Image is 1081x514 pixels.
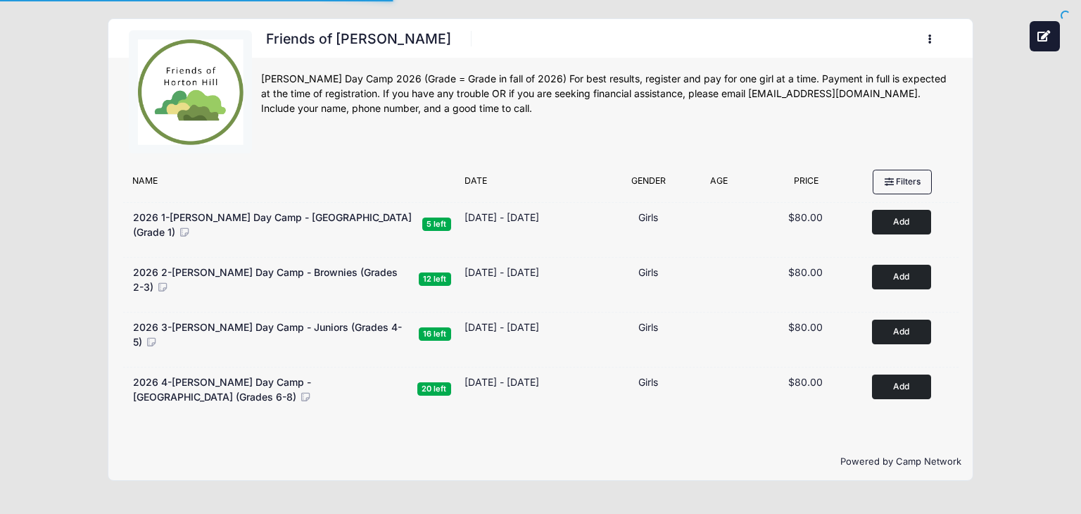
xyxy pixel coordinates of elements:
[133,211,412,238] span: 2026 1-[PERSON_NAME] Day Camp - [GEOGRAPHIC_DATA] (Grade 1)
[873,170,932,194] button: Filters
[681,175,756,194] div: Age
[126,175,458,194] div: Name
[417,382,451,396] span: 20 left
[788,211,823,223] span: $80.00
[757,175,856,194] div: Price
[464,210,539,225] div: [DATE] - [DATE]
[638,266,658,278] span: Girls
[788,321,823,333] span: $80.00
[615,175,681,194] div: Gender
[133,376,311,403] span: 2026 4-[PERSON_NAME] Day Camp - [GEOGRAPHIC_DATA] (Grades 6-8)
[138,39,244,145] img: logo
[872,320,931,344] button: Add
[419,327,451,341] span: 16 left
[133,321,402,348] span: 2026 3-[PERSON_NAME] Day Camp - Juniors (Grades 4-5)
[464,320,539,334] div: [DATE] - [DATE]
[638,321,658,333] span: Girls
[457,175,615,194] div: Date
[464,265,539,280] div: [DATE] - [DATE]
[638,376,658,388] span: Girls
[133,266,398,293] span: 2026 2-[PERSON_NAME] Day Camp - Brownies (Grades 2-3)
[638,211,658,223] span: Girls
[788,376,823,388] span: $80.00
[788,266,823,278] span: $80.00
[120,455,961,469] p: Powered by Camp Network
[872,375,931,399] button: Add
[464,375,539,389] div: [DATE] - [DATE]
[872,265,931,289] button: Add
[419,272,451,286] span: 12 left
[422,218,451,231] span: 5 left
[872,210,931,234] button: Add
[261,27,455,51] h1: Friends of [PERSON_NAME]
[261,72,952,116] div: [PERSON_NAME] Day Camp 2026 (Grade = Grade in fall of 2026) For best results, register and pay fo...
